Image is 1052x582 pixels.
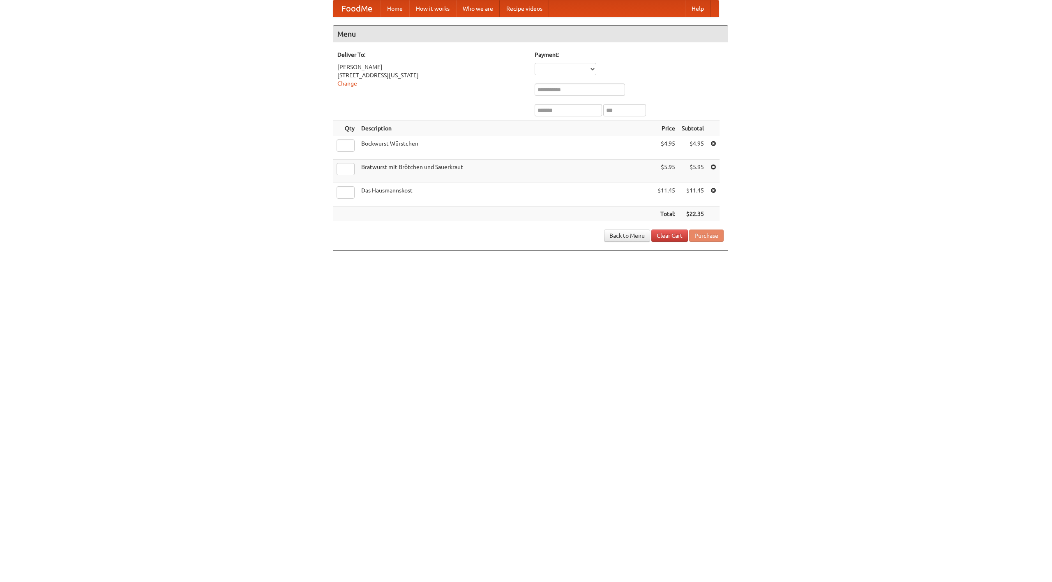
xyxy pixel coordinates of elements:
[456,0,500,17] a: Who we are
[604,230,650,242] a: Back to Menu
[358,121,654,136] th: Description
[337,71,526,79] div: [STREET_ADDRESS][US_STATE]
[358,136,654,160] td: Bockwurst Würstchen
[358,183,654,206] td: Das Hausmannskost
[678,160,707,183] td: $5.95
[654,183,678,206] td: $11.45
[654,121,678,136] th: Price
[337,51,526,59] h5: Deliver To:
[685,0,711,17] a: Help
[337,80,357,87] a: Change
[654,160,678,183] td: $5.95
[651,230,688,242] a: Clear Cart
[337,63,526,71] div: [PERSON_NAME]
[678,183,707,206] td: $11.45
[678,136,707,160] td: $4.95
[381,0,409,17] a: Home
[500,0,549,17] a: Recipe videos
[358,160,654,183] td: Bratwurst mit Brötchen und Sauerkraut
[678,121,707,136] th: Subtotal
[333,121,358,136] th: Qty
[333,26,728,42] h4: Menu
[535,51,724,59] h5: Payment:
[409,0,456,17] a: How it works
[333,0,381,17] a: FoodMe
[678,206,707,222] th: $22.35
[689,230,724,242] button: Purchase
[654,206,678,222] th: Total:
[654,136,678,160] td: $4.95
